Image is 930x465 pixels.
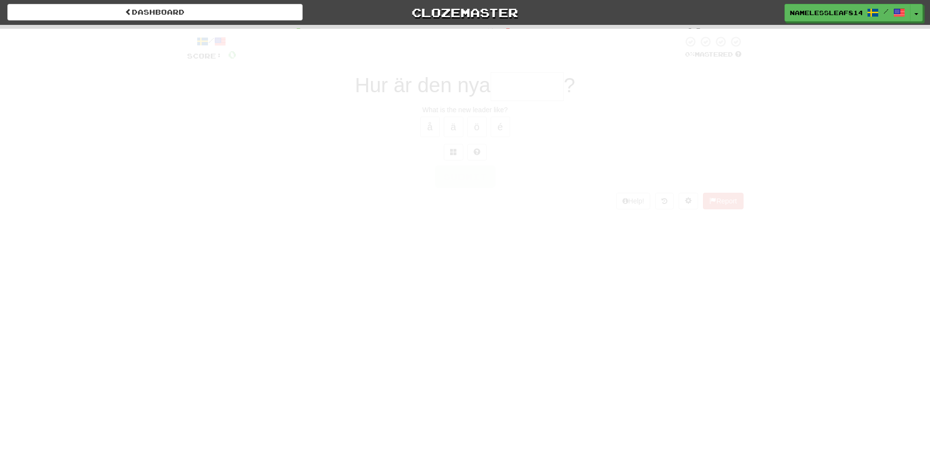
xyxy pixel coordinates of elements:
a: Dashboard [7,4,303,20]
span: 10 [686,26,703,38]
div: Mastered [683,50,744,59]
div: What is the new leader like? [187,105,744,115]
span: ? [564,74,575,97]
button: Round history (alt+y) [655,193,674,209]
a: NamelessLeaf8149 / [785,4,910,21]
button: å [420,117,440,137]
button: ä [444,117,463,137]
span: Incorrect [418,27,479,37]
button: ö [467,117,487,137]
button: Help! [616,193,651,209]
a: Clozemaster [317,4,613,21]
span: NamelessLeaf8149 [790,8,862,17]
span: Score: [187,52,222,60]
span: 0 % [685,50,695,58]
button: Switch sentence to multiple choice alt+p [444,144,463,161]
span: 0 [504,26,512,38]
span: / [884,8,889,15]
span: Correct [222,27,270,37]
span: 0 [228,48,236,61]
span: 0 [294,26,303,38]
span: Hur är den nya [355,74,491,97]
button: Report [703,193,743,209]
button: é [491,117,510,137]
div: / [187,36,236,48]
button: Single letter hint - you only get 1 per sentence and score half the points! alt+h [467,144,487,161]
button: Submit [435,165,496,188]
span: To go [627,27,661,37]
